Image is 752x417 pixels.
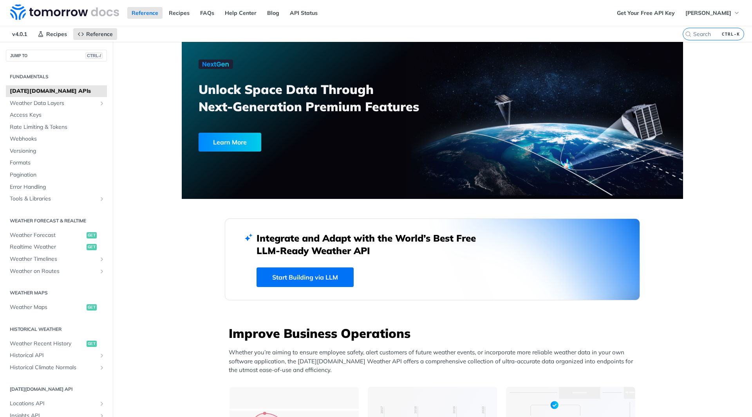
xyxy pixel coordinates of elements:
a: Tools & LibrariesShow subpages for Tools & Libraries [6,193,107,205]
h2: Historical Weather [6,326,107,333]
button: Show subpages for Weather Timelines [99,256,105,262]
span: Weather on Routes [10,267,97,275]
a: Weather Forecastget [6,229,107,241]
a: Historical APIShow subpages for Historical API [6,350,107,361]
a: Recipes [164,7,194,19]
span: Reference [86,31,113,38]
a: Webhooks [6,133,107,145]
a: Start Building via LLM [257,267,354,287]
svg: Search [685,31,691,37]
span: CTRL-/ [85,52,103,59]
span: Recipes [46,31,67,38]
span: Versioning [10,147,105,155]
span: get [87,304,97,310]
h2: Integrate and Adapt with the World’s Best Free LLM-Ready Weather API [257,232,488,257]
a: Reference [73,28,117,40]
a: Weather Recent Historyget [6,338,107,350]
a: Rate Limiting & Tokens [6,121,107,133]
kbd: CTRL-K [720,30,742,38]
a: Help Center [221,7,261,19]
img: Tomorrow.io Weather API Docs [10,4,119,20]
button: Show subpages for Weather Data Layers [99,100,105,107]
a: Learn More [199,133,392,152]
button: [PERSON_NAME] [681,7,744,19]
a: API Status [286,7,322,19]
a: Formats [6,157,107,169]
h3: Unlock Space Data Through Next-Generation Premium Features [199,81,441,115]
a: Access Keys [6,109,107,121]
span: v4.0.1 [8,28,31,40]
a: Realtime Weatherget [6,241,107,253]
span: Access Keys [10,111,105,119]
h2: Weather Maps [6,289,107,296]
span: Weather Forecast [10,231,85,239]
span: [PERSON_NAME] [685,9,731,16]
span: Pagination [10,171,105,179]
span: get [87,244,97,250]
a: Weather Data LayersShow subpages for Weather Data Layers [6,97,107,109]
span: Locations API [10,400,97,408]
button: JUMP TOCTRL-/ [6,50,107,61]
p: Whether you’re aiming to ensure employee safety, alert customers of future weather events, or inc... [229,348,640,375]
span: get [87,232,97,238]
a: Get Your Free API Key [613,7,679,19]
a: [DATE][DOMAIN_NAME] APIs [6,85,107,97]
a: Recipes [33,28,71,40]
span: Historical Climate Normals [10,364,97,372]
a: Versioning [6,145,107,157]
span: Historical API [10,352,97,359]
span: Rate Limiting & Tokens [10,123,105,131]
span: get [87,341,97,347]
h2: Weather Forecast & realtime [6,217,107,224]
a: Locations APIShow subpages for Locations API [6,398,107,410]
h2: Fundamentals [6,73,107,80]
span: Webhooks [10,135,105,143]
a: Weather on RoutesShow subpages for Weather on Routes [6,265,107,277]
span: [DATE][DOMAIN_NAME] APIs [10,87,105,95]
span: Weather Maps [10,303,85,311]
h3: Improve Business Operations [229,325,640,342]
button: Show subpages for Locations API [99,401,105,407]
span: Weather Data Layers [10,99,97,107]
a: Blog [263,7,284,19]
span: Tools & Libraries [10,195,97,203]
button: Show subpages for Weather on Routes [99,268,105,274]
span: Error Handling [10,183,105,191]
a: Weather TimelinesShow subpages for Weather Timelines [6,253,107,265]
button: Show subpages for Historical API [99,352,105,359]
a: FAQs [196,7,219,19]
span: Weather Recent History [10,340,85,348]
h2: [DATE][DOMAIN_NAME] API [6,386,107,393]
span: Formats [10,159,105,167]
img: NextGen [199,60,233,69]
a: Error Handling [6,181,107,193]
div: Learn More [199,133,261,152]
span: Realtime Weather [10,243,85,251]
a: Historical Climate NormalsShow subpages for Historical Climate Normals [6,362,107,374]
a: Reference [127,7,163,19]
span: Weather Timelines [10,255,97,263]
a: Weather Mapsget [6,301,107,313]
button: Show subpages for Historical Climate Normals [99,365,105,371]
a: Pagination [6,169,107,181]
button: Show subpages for Tools & Libraries [99,196,105,202]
